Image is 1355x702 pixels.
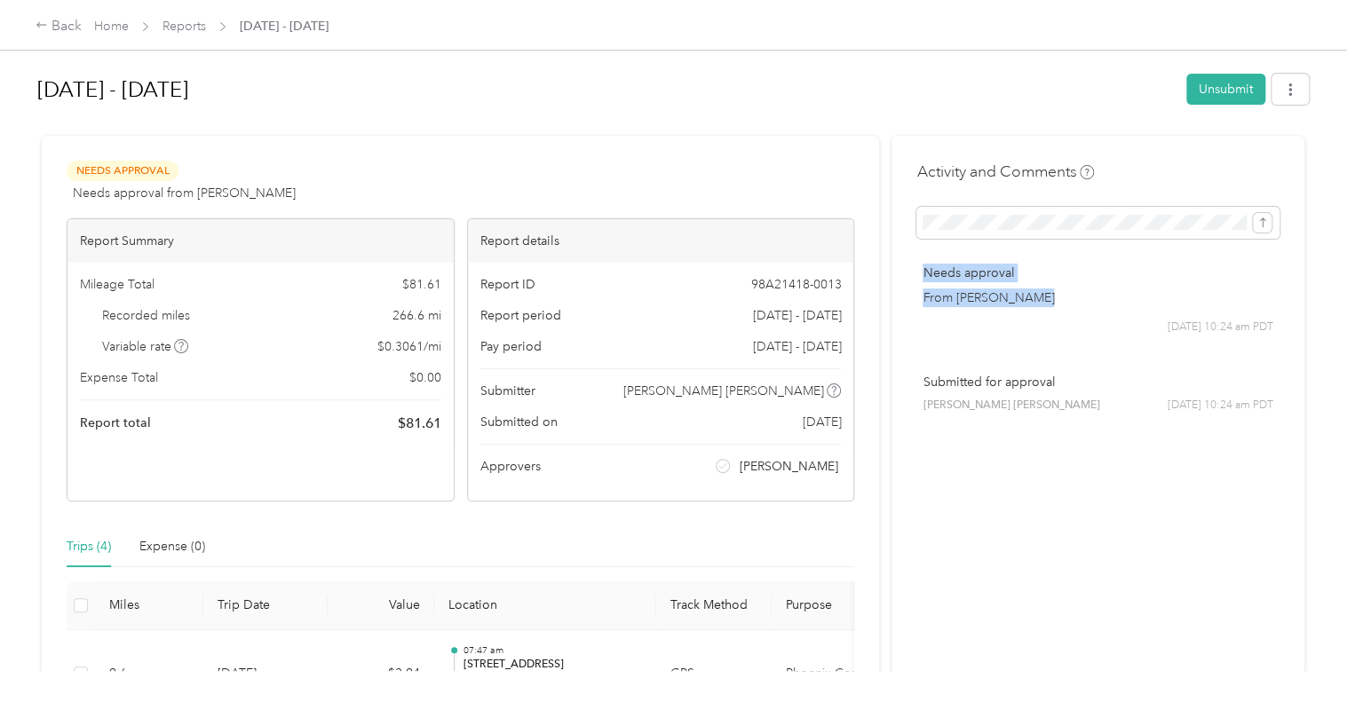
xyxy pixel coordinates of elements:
[67,219,454,263] div: Report Summary
[463,657,642,673] p: [STREET_ADDRESS]
[480,337,542,356] span: Pay period
[480,457,541,476] span: Approvers
[480,306,561,325] span: Report period
[409,368,441,387] span: $ 0.00
[102,337,189,356] span: Variable rate
[463,644,642,657] p: 07:47 am
[923,398,1099,414] span: [PERSON_NAME] [PERSON_NAME]
[102,306,190,325] span: Recorded miles
[67,161,178,181] span: Needs Approval
[80,414,151,432] span: Report total
[750,275,841,294] span: 98A21418-0013
[73,184,296,202] span: Needs approval from [PERSON_NAME]
[1186,74,1265,105] button: Unsubmit
[203,581,328,630] th: Trip Date
[752,337,841,356] span: [DATE] - [DATE]
[392,306,441,325] span: 266.6 mi
[1168,398,1273,414] span: [DATE] 10:24 am PDT
[740,457,838,476] span: [PERSON_NAME]
[80,275,155,294] span: Mileage Total
[434,581,656,630] th: Location
[923,288,1273,307] p: From [PERSON_NAME]
[95,581,203,630] th: Miles
[398,413,441,434] span: $ 81.61
[377,337,441,356] span: $ 0.3061 / mi
[468,219,854,263] div: Report details
[402,275,441,294] span: $ 81.61
[802,413,841,431] span: [DATE]
[480,275,535,294] span: Report ID
[328,581,434,630] th: Value
[139,537,205,556] div: Expense (0)
[916,161,1094,183] h4: Activity and Comments
[240,17,329,35] span: [DATE] - [DATE]
[1256,603,1355,702] iframe: Everlance-gr Chat Button Frame
[480,382,535,400] span: Submitter
[37,68,1174,111] h1: Sep 1 - 30, 2025
[67,537,111,556] div: Trips (4)
[1168,319,1273,335] span: [DATE] 10:24 am PDT
[480,413,558,431] span: Submitted on
[923,373,1273,391] p: Submitted for approval
[94,19,129,34] a: Home
[656,581,772,630] th: Track Method
[36,16,82,37] div: Back
[623,382,824,400] span: [PERSON_NAME] [PERSON_NAME]
[752,306,841,325] span: [DATE] - [DATE]
[923,264,1273,282] p: Needs approval
[80,368,158,387] span: Expense Total
[772,581,905,630] th: Purpose
[162,19,206,34] a: Reports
